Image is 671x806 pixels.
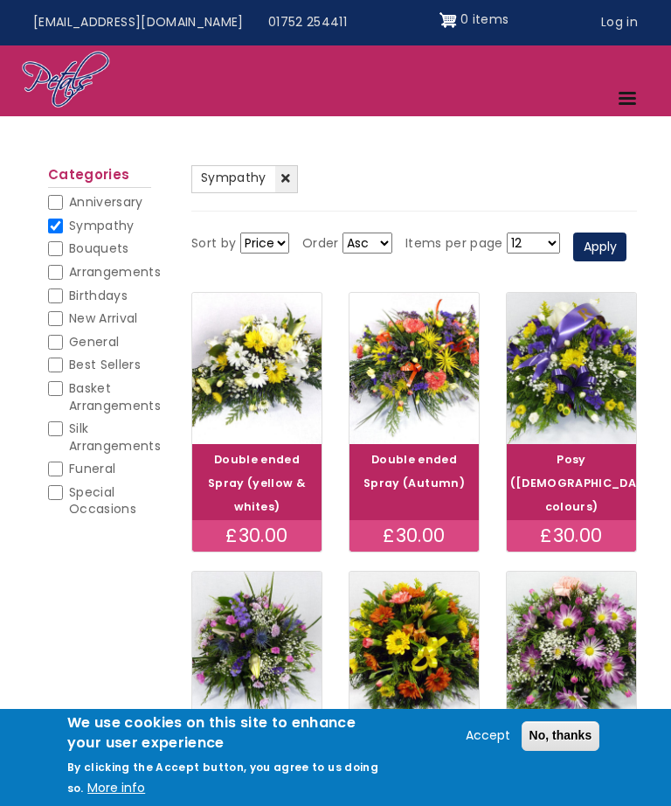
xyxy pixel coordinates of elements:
a: Sympathy [191,165,298,193]
span: Sympathy [69,217,135,234]
img: Posy (Pinks & Whites) [507,572,636,723]
h2: We use cookies on this site to enhance your user experience [67,713,390,753]
img: Posy (Male colours) [507,293,636,444]
img: Double ended Spray (Autumn) [349,293,479,444]
p: By clicking the Accept button, you agree to us doing so. [67,760,378,796]
a: Posy ([DEMOGRAPHIC_DATA] colours) [510,452,659,514]
img: Posy (Orange & Yellows) [349,572,479,723]
a: Log in [589,6,650,39]
img: Double ended Spray (yellow & whites) [192,293,322,444]
img: Home [21,50,111,111]
h2: Categories [48,167,151,188]
button: No, thanks [522,721,600,751]
span: Anniversary [69,193,143,211]
img: Shopping cart [439,6,457,34]
button: Apply [573,233,626,262]
a: Shopping cart 0 items [439,6,509,34]
span: Best Sellers [69,356,141,373]
a: Double ended Spray (yellow & whites) [208,452,306,514]
span: New Arrival [69,309,138,327]
a: Double ended Spray (Autumn) [363,452,465,490]
span: General [69,333,119,351]
div: £30.00 [192,520,322,552]
span: Arrangements [69,263,161,281]
span: Birthdays [69,287,128,304]
label: Order [302,233,339,254]
img: Posy (Mixed Colours) [192,572,322,723]
span: Bouquets [69,240,129,257]
span: Sympathy [201,169,266,186]
button: More info [87,778,145,799]
span: Basket Arrangements [69,379,161,414]
a: 01752 254411 [256,6,359,39]
span: Special Occasions [69,483,136,518]
div: £30.00 [507,520,636,552]
a: [EMAIL_ADDRESS][DOMAIN_NAME] [21,6,256,39]
label: Items per page [405,233,503,254]
span: 0 items [460,10,508,28]
button: Accept [459,726,517,747]
label: Sort by [191,233,236,254]
span: Funeral [69,460,115,477]
div: £30.00 [349,520,479,552]
span: Silk Arrangements [69,420,161,455]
